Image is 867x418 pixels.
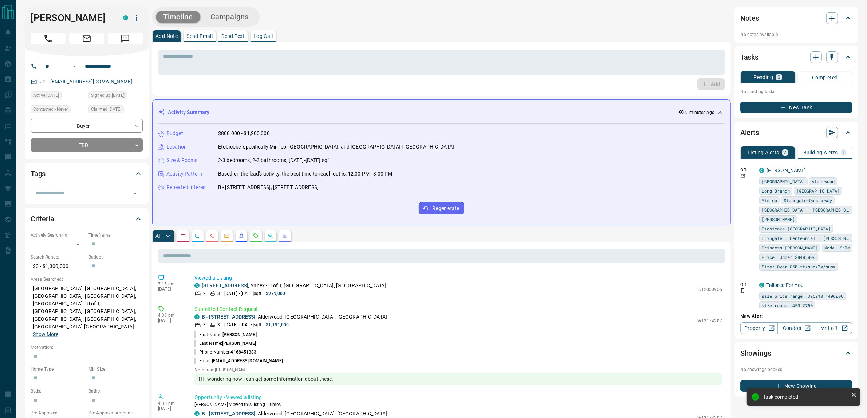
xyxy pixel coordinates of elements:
[812,75,838,80] p: Completed
[166,170,202,178] p: Activity Pattern
[218,143,454,151] p: Etobicoke, specifically Mimico, [GEOGRAPHIC_DATA], and [GEOGRAPHIC_DATA] | [GEOGRAPHIC_DATA]
[194,283,200,288] div: condos.ca
[224,233,230,239] svg: Emails
[282,233,288,239] svg: Agent Actions
[88,232,143,238] p: Timeframe:
[740,366,852,373] p: No showings booked
[697,318,722,324] p: W12174207
[218,130,270,137] p: $800,000 - $1,200,000
[195,233,201,239] svg: Lead Browsing Activity
[763,394,848,400] div: Task completed
[762,216,795,223] span: [PERSON_NAME]
[224,322,261,328] p: [DATE] - [DATE] sqft
[186,33,213,39] p: Send Email
[740,31,852,38] p: No notes available
[753,75,773,80] p: Pending
[40,79,45,84] svg: Email Verified
[812,178,835,185] span: Alderwood
[88,366,143,372] p: Min Size:
[166,184,207,191] p: Repeated Interest
[766,282,804,288] a: Tailored For You
[419,202,464,214] button: Regenerate
[796,187,840,194] span: [GEOGRAPHIC_DATA]
[31,119,143,133] div: Buyer
[740,322,778,334] a: Property
[155,33,178,39] p: Add Note
[194,373,722,385] div: Hi - wondering how I can get some information about these.
[194,411,200,416] div: condos.ca
[740,344,852,362] div: Showings
[815,322,852,334] a: Mr.Loft
[88,254,143,260] p: Budget:
[158,281,184,287] p: 7:15 am
[31,168,46,180] h2: Tags
[762,187,790,194] span: Long Branch
[740,347,771,359] h2: Showings
[123,15,128,20] div: condos.ca
[166,143,187,151] p: Location
[88,91,143,102] div: Wed Apr 04 2018
[50,79,133,84] a: [EMAIL_ADDRESS][DOMAIN_NAME]
[218,170,392,178] p: Based on the lead's activity, the best time to reach out is: 12:00 PM - 3:00 PM
[748,150,779,155] p: Listing Alerts
[218,157,331,164] p: 2-3 bedrooms, 2-3 bathrooms, [DATE]-[DATE] sqft
[740,12,759,24] h2: Notes
[31,33,66,44] span: Call
[202,411,256,417] a: B - [STREET_ADDRESS]
[217,322,220,328] p: 3
[762,253,815,261] span: Price: Under $840,000
[740,51,758,63] h2: Tasks
[762,178,805,185] span: [GEOGRAPHIC_DATA]
[31,366,85,372] p: Home Type:
[155,233,161,238] p: All
[194,349,257,355] p: Phone Number:
[217,290,220,297] p: 3
[194,331,257,338] p: First Name:
[31,260,85,272] p: $0 - $1,300,000
[158,406,184,411] p: [DATE]
[740,127,759,138] h2: Alerts
[766,167,806,173] a: [PERSON_NAME]
[762,197,777,204] span: Mimico
[202,283,248,288] a: [STREET_ADDRESS]
[222,341,256,346] span: [PERSON_NAME]
[202,282,386,289] p: , Annex - U of T, [GEOGRAPHIC_DATA], [GEOGRAPHIC_DATA]
[31,276,143,283] p: Areas Searched:
[209,233,215,239] svg: Calls
[158,287,184,292] p: [DATE]
[202,410,387,418] p: , Alderwood, [GEOGRAPHIC_DATA], [GEOGRAPHIC_DATA]
[31,12,112,24] h1: [PERSON_NAME]
[180,233,186,239] svg: Notes
[740,281,755,288] p: Off
[253,33,273,39] p: Log Call
[202,313,387,321] p: , Alderwood, [GEOGRAPHIC_DATA], [GEOGRAPHIC_DATA]
[194,340,256,347] p: Last Name:
[218,184,319,191] p: B - [STREET_ADDRESS], [STREET_ADDRESS]
[33,92,59,99] span: Active [DATE]
[740,173,745,178] svg: Email
[268,233,273,239] svg: Opportunities
[824,244,850,251] span: Mode: Sale
[168,109,209,116] p: Activity Summary
[33,106,68,113] span: Contacted - Never
[762,244,818,251] span: Princess-[PERSON_NAME]
[784,197,832,204] span: Stonegate-Queensway
[762,206,850,213] span: [GEOGRAPHIC_DATA] | [GEOGRAPHIC_DATA]
[740,288,745,293] svg: Push Notification Only
[194,358,283,364] p: Email:
[239,233,244,239] svg: Listing Alerts
[203,11,256,23] button: Campaigns
[31,138,143,152] div: TBD
[203,290,206,297] p: 2
[740,86,852,97] p: No pending tasks
[158,318,184,323] p: [DATE]
[777,322,815,334] a: Condos
[253,233,259,239] svg: Requests
[88,105,143,115] div: Mon Jan 15 2024
[221,33,245,39] p: Send Text
[202,314,256,320] a: B - [STREET_ADDRESS]
[130,188,140,198] button: Open
[266,290,285,297] p: $979,000
[156,11,200,23] button: Timeline
[230,350,256,355] span: 4168451383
